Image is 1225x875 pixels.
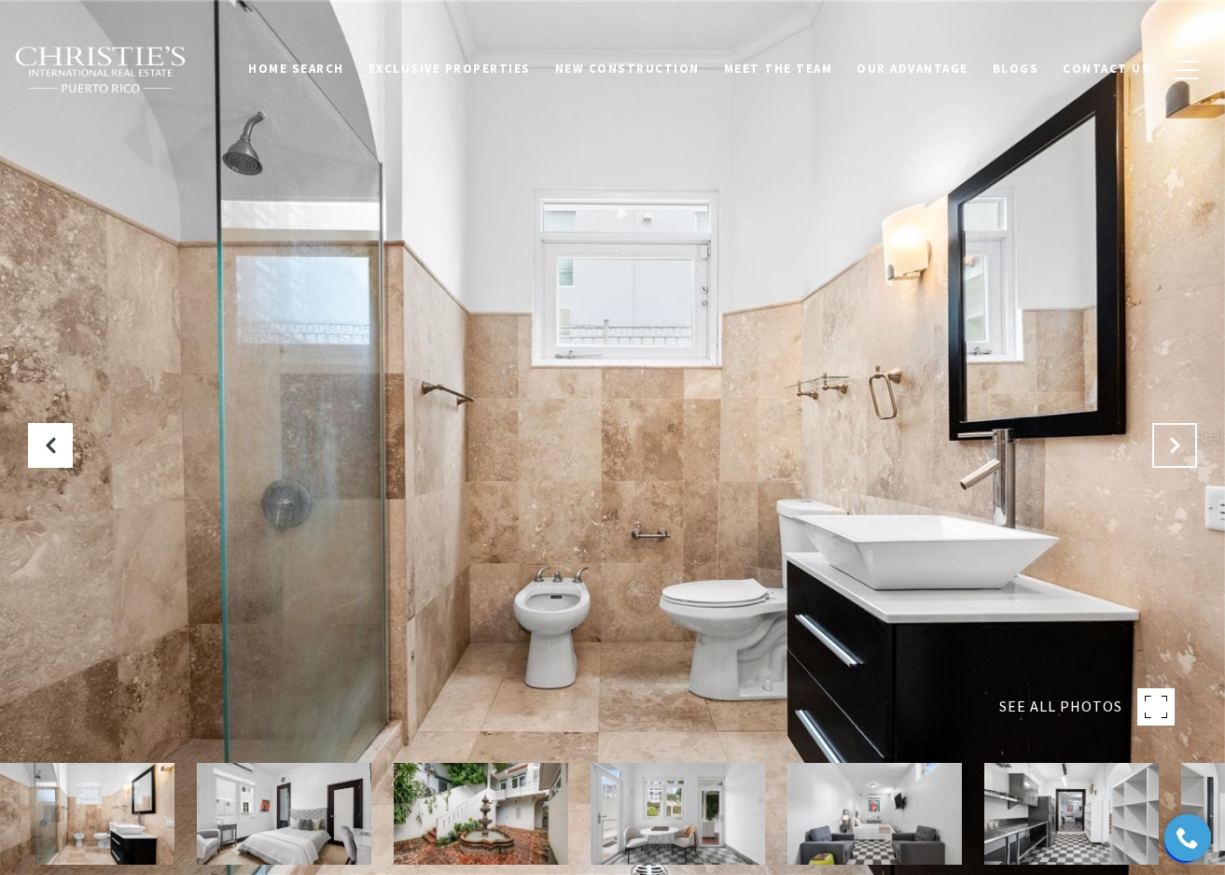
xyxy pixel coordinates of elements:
[369,61,531,77] span: Exclusive Properties
[981,51,1051,87] a: Blogs
[844,51,981,87] a: Our Advantage
[1152,423,1197,468] button: Next Slide
[993,61,1039,77] span: Blogs
[1063,61,1150,77] span: Contact Us
[787,763,962,865] img: 1308 WILSON AVE
[28,423,73,468] button: Previous Slide
[984,763,1159,865] img: 1308 WILSON AVE
[999,695,1122,719] span: SEE ALL PHOTOS
[197,763,371,865] img: 1308 WILSON AVE
[591,763,765,865] img: 1308 WILSON AVE
[712,51,845,87] a: Meet the Team
[14,46,188,94] img: Christie's International Real Estate black text logo
[236,51,356,87] a: Home Search
[356,51,543,87] a: Exclusive Properties
[1162,43,1211,97] button: button
[856,61,968,77] span: Our Advantage
[543,51,712,87] a: New Construction
[394,763,568,865] img: 1308 WILSON AVE
[555,61,700,77] span: New Construction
